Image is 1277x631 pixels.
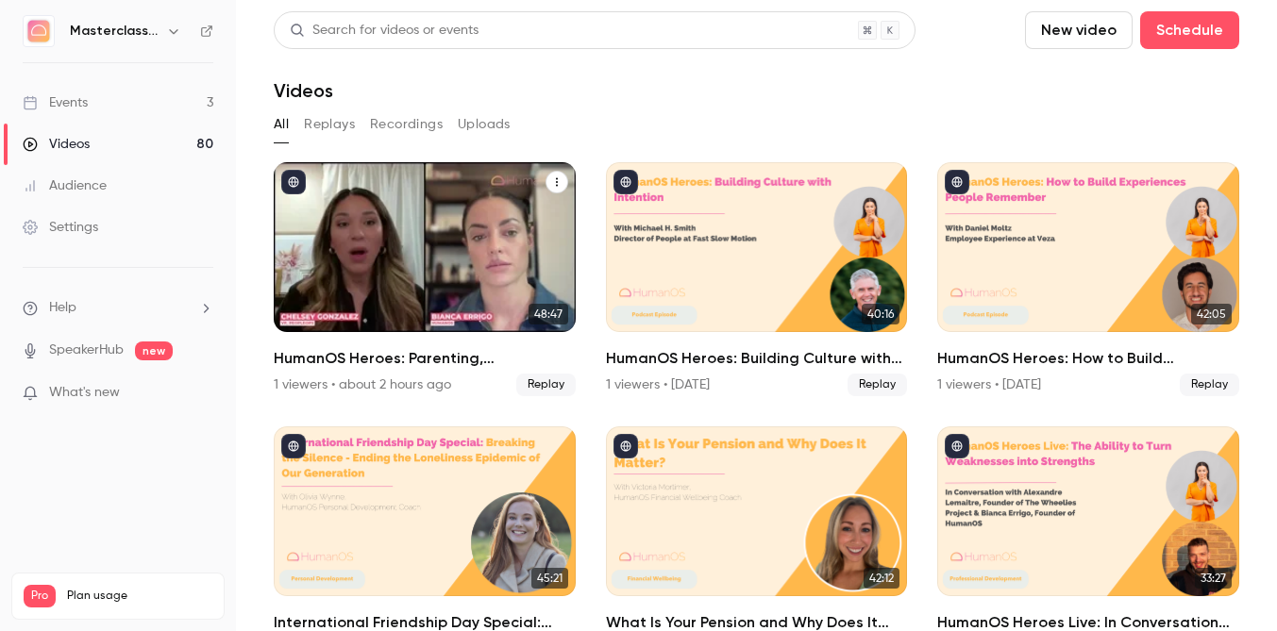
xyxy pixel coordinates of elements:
h6: Masterclass Channel [70,22,159,41]
div: Search for videos or events [290,21,479,41]
li: HumanOS Heroes: Parenting, Performance, and People Leadership [274,162,576,396]
span: What's new [49,383,120,403]
span: Plan usage [67,589,212,604]
button: published [945,170,969,194]
button: published [945,434,969,458]
h2: HumanOS Heroes: Building Culture with Intention [606,347,908,370]
button: published [281,170,306,194]
button: published [613,434,638,458]
button: Schedule [1140,11,1239,49]
span: Pro [24,585,56,607]
li: help-dropdown-opener [23,298,213,318]
span: Replay [516,374,576,396]
div: Events [23,93,88,112]
span: Replay [1180,374,1239,396]
div: Settings [23,218,98,237]
span: 42:05 [1191,304,1232,324]
a: 42:05HumanOS Heroes: How to Build Experiences People Remember1 viewers • [DATE]Replay [937,162,1239,396]
button: Replays [304,109,355,140]
span: 42:12 [864,568,899,589]
button: Uploads [458,109,511,140]
button: published [281,434,306,458]
span: 40:16 [862,304,899,324]
button: published [613,170,638,194]
a: SpeakerHub [49,340,124,360]
button: Recordings [370,109,443,140]
h1: Videos [274,79,333,102]
iframe: Noticeable Trigger [191,385,213,402]
h2: HumanOS Heroes: Parenting, Performance, and People Leadership [274,347,576,370]
span: new [135,341,173,360]
div: 1 viewers • [DATE] [606,375,710,394]
div: Videos [23,135,90,154]
button: All [274,109,289,140]
span: 45:21 [531,568,568,589]
section: Videos [274,11,1239,620]
div: Audience [23,176,107,195]
div: 1 viewers • [DATE] [937,375,1041,394]
div: 1 viewers • about 2 hours ago [274,375,451,394]
button: New video [1025,11,1133,49]
span: Help [49,298,76,318]
li: HumanOS Heroes: Building Culture with Intention [606,162,908,396]
li: HumanOS Heroes: How to Build Experiences People Remember [937,162,1239,396]
span: Replay [848,374,907,396]
span: 48:47 [529,304,568,324]
h2: HumanOS Heroes: How to Build Experiences People Remember [937,347,1239,370]
a: 48:47HumanOS Heroes: Parenting, Performance, and People Leadership1 viewers • about 2 hours agoRe... [274,162,576,396]
span: 33:27 [1195,568,1232,589]
img: Masterclass Channel [24,16,54,46]
a: 40:16HumanOS Heroes: Building Culture with Intention1 viewers • [DATE]Replay [606,162,908,396]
